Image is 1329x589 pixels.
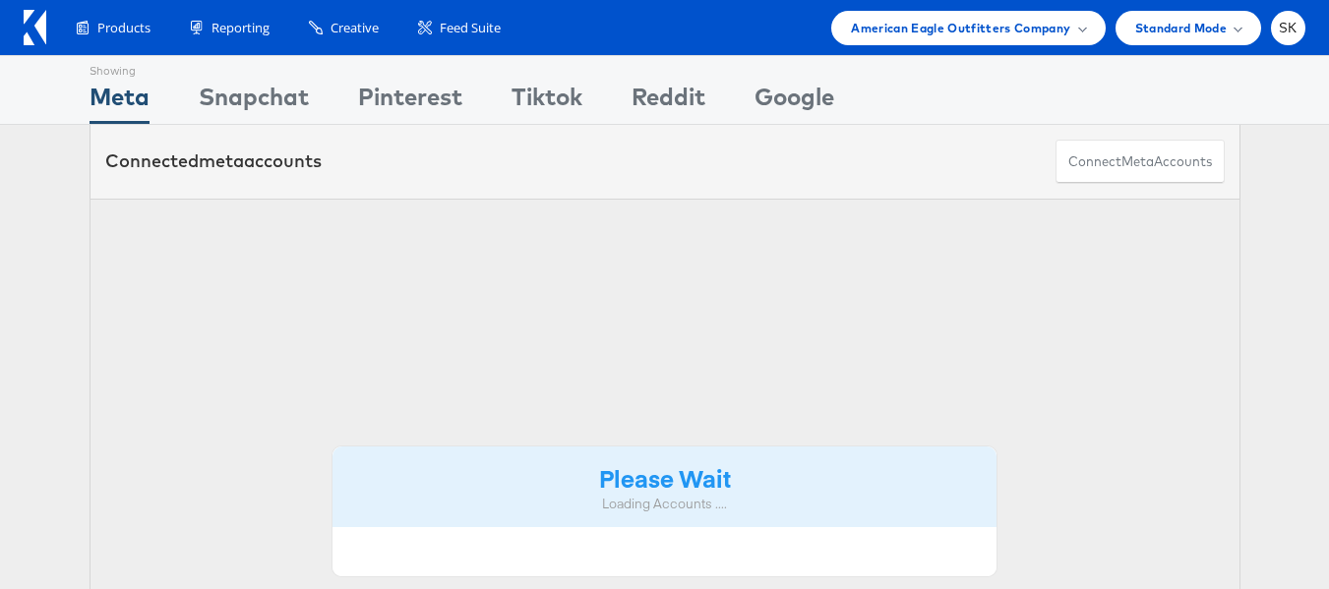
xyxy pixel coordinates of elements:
div: Connected accounts [105,148,322,174]
div: Showing [90,56,150,80]
div: Pinterest [358,80,462,124]
span: Reporting [211,19,270,37]
div: Loading Accounts .... [347,495,983,513]
div: Snapchat [199,80,309,124]
span: American Eagle Outfitters Company [851,18,1070,38]
span: meta [1121,152,1154,171]
button: ConnectmetaAccounts [1056,140,1225,184]
span: Standard Mode [1135,18,1227,38]
div: Meta [90,80,150,124]
span: Creative [331,19,379,37]
span: meta [199,149,244,172]
span: SK [1279,22,1298,34]
div: Tiktok [512,80,582,124]
span: Products [97,19,151,37]
div: Google [755,80,834,124]
span: Feed Suite [440,19,501,37]
div: Reddit [632,80,705,124]
strong: Please Wait [599,461,731,494]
